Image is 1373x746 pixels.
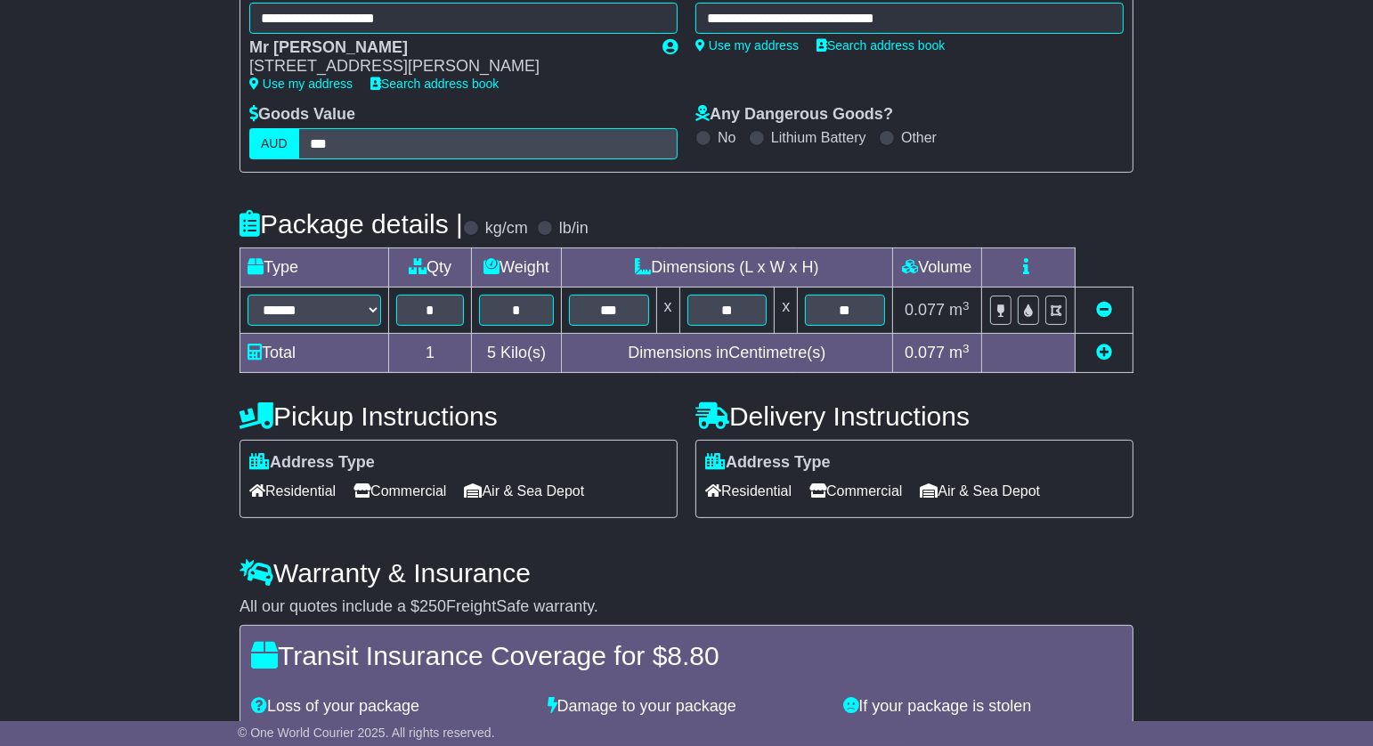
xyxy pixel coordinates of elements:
[695,401,1133,431] h4: Delivery Instructions
[561,248,892,288] td: Dimensions (L x W x H)
[834,697,1131,717] div: If your package is stolen
[901,129,937,146] label: Other
[249,77,353,91] a: Use my address
[559,219,589,239] label: lb/in
[389,248,472,288] td: Qty
[249,105,355,125] label: Goods Value
[249,57,645,77] div: [STREET_ADDRESS][PERSON_NAME]
[370,77,499,91] a: Search address book
[240,597,1133,617] div: All our quotes include a $ FreightSafe warranty.
[718,129,735,146] label: No
[472,334,562,373] td: Kilo(s)
[389,334,472,373] td: 1
[949,301,970,319] span: m
[240,248,389,288] td: Type
[465,477,585,505] span: Air & Sea Depot
[963,342,970,355] sup: 3
[249,453,375,473] label: Address Type
[539,697,835,717] div: Damage to your package
[921,477,1041,505] span: Air & Sea Depot
[963,299,970,312] sup: 3
[695,38,799,53] a: Use my address
[892,248,981,288] td: Volume
[667,641,719,670] span: 8.80
[242,697,539,717] div: Loss of your package
[656,288,679,334] td: x
[905,301,945,319] span: 0.077
[419,597,446,615] span: 250
[561,334,892,373] td: Dimensions in Centimetre(s)
[249,128,299,159] label: AUD
[816,38,945,53] a: Search address book
[695,105,893,125] label: Any Dangerous Goods?
[771,129,866,146] label: Lithium Battery
[809,477,902,505] span: Commercial
[249,477,336,505] span: Residential
[472,248,562,288] td: Weight
[240,209,463,239] h4: Package details |
[1096,344,1112,361] a: Add new item
[949,344,970,361] span: m
[249,38,645,58] div: Mr [PERSON_NAME]
[251,641,1122,670] h4: Transit Insurance Coverage for $
[238,726,495,740] span: © One World Courier 2025. All rights reserved.
[485,219,528,239] label: kg/cm
[705,453,831,473] label: Address Type
[905,344,945,361] span: 0.077
[240,401,678,431] h4: Pickup Instructions
[353,477,446,505] span: Commercial
[705,477,792,505] span: Residential
[240,558,1133,588] h4: Warranty & Insurance
[775,288,798,334] td: x
[240,334,389,373] td: Total
[1096,301,1112,319] a: Remove this item
[487,344,496,361] span: 5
